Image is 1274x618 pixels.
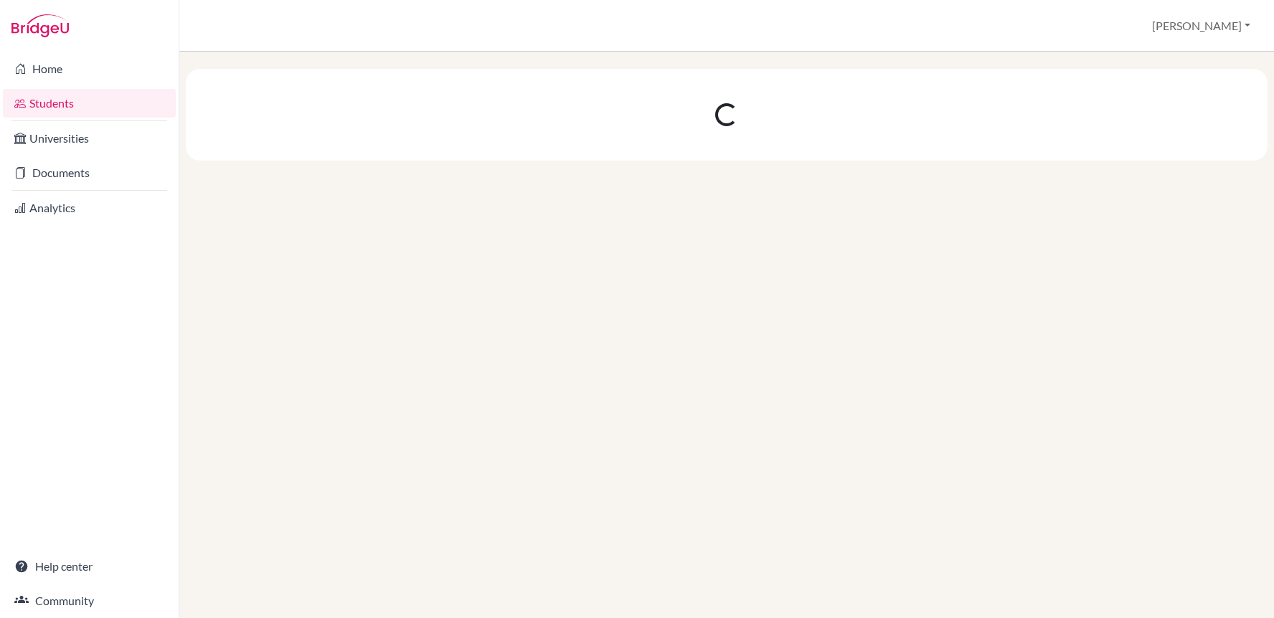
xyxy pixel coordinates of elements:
[3,124,176,153] a: Universities
[11,14,69,37] img: Bridge-U
[3,54,176,83] a: Home
[3,194,176,222] a: Analytics
[3,586,176,615] a: Community
[3,552,176,581] a: Help center
[1146,12,1257,39] button: [PERSON_NAME]
[3,89,176,118] a: Students
[3,158,176,187] a: Documents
